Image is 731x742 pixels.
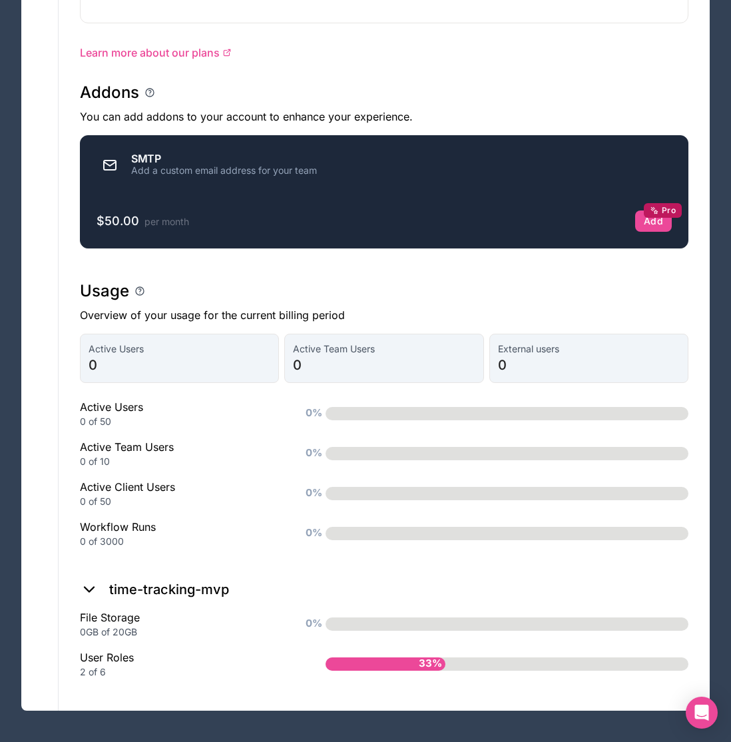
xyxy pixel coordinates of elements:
[293,356,475,374] span: 0
[80,307,688,323] p: Overview of your usage for the current billing period
[302,402,326,424] span: 0%
[80,519,283,548] div: Workflow Runs
[302,482,326,504] span: 0%
[498,342,680,356] span: External users
[80,535,283,548] div: 0 of 3000
[109,580,229,599] h2: time-tracking-mvp
[80,399,283,428] div: Active Users
[80,479,283,508] div: Active Client Users
[80,82,139,103] h1: Addons
[80,649,283,679] div: User Roles
[131,153,317,164] div: SMTP
[302,613,326,635] span: 0%
[644,215,663,227] div: Add
[80,625,283,639] div: 0GB of 20GB
[80,439,283,468] div: Active Team Users
[80,415,283,428] div: 0 of 50
[293,342,475,356] span: Active Team Users
[80,280,129,302] h1: Usage
[498,356,680,374] span: 0
[662,205,676,216] span: Pro
[131,164,317,177] div: Add a custom email address for your team
[686,697,718,729] div: Open Intercom Messenger
[302,442,326,464] span: 0%
[80,455,283,468] div: 0 of 10
[80,45,220,61] span: Learn more about our plans
[80,609,283,639] div: File Storage
[302,522,326,544] span: 0%
[80,45,688,61] a: Learn more about our plans
[80,109,688,125] p: You can add addons to your account to enhance your experience.
[635,210,672,232] button: AddPro
[80,665,283,679] div: 2 of 6
[89,342,270,356] span: Active Users
[89,356,270,374] span: 0
[415,653,445,675] span: 33%
[97,214,139,228] span: $50.00
[144,216,189,227] span: per month
[80,495,283,508] div: 0 of 50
